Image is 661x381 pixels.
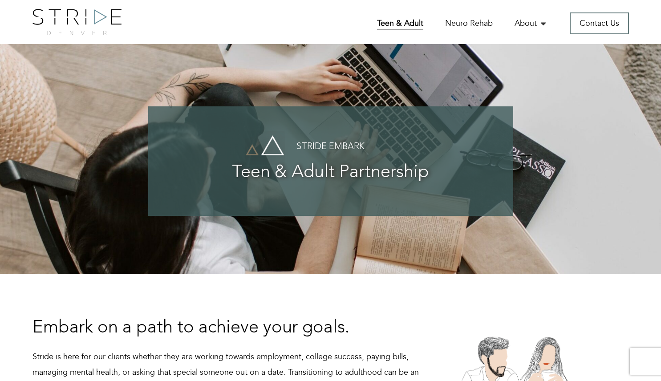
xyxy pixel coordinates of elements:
a: Contact Us [570,12,629,34]
h3: Teen & Adult Partnership [166,163,495,182]
a: About [515,18,548,29]
a: Teen & Adult [377,18,423,30]
h4: Stride Embark [166,142,495,152]
h3: Embark on a path to achieve your goals. [32,318,426,338]
a: Neuro Rehab [445,18,493,29]
img: logo.png [32,9,122,35]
